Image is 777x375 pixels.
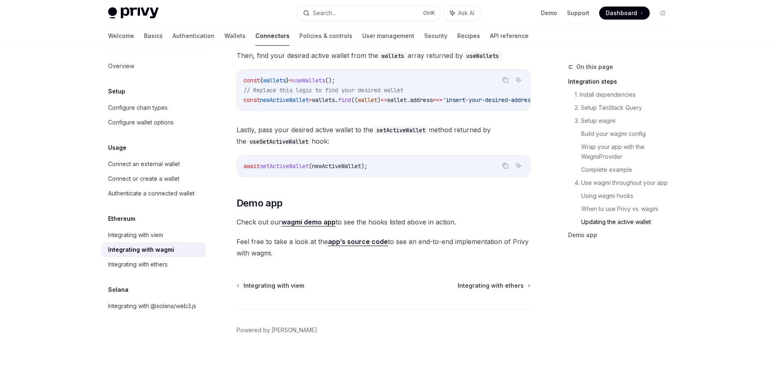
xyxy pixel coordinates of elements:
a: Powered by [PERSON_NAME] [237,326,317,334]
span: // Replace this logic to find your desired wallet [244,87,403,94]
code: useSetActiveWallet [246,137,312,146]
a: Integrating with ethers [458,282,530,290]
a: Wallets [224,26,246,46]
h5: Usage [108,143,126,153]
span: newActiveWallet [312,162,361,170]
a: Support [567,9,589,17]
code: setActiveWallet [373,126,429,135]
a: Integrating with ethers [102,257,206,272]
button: Copy the contents from the code block [500,75,511,85]
span: Check out our to see the hooks listed above in action. [237,216,531,228]
a: Integration steps [568,75,676,88]
a: Connectors [255,26,290,46]
span: } [286,77,289,84]
code: wallets [378,51,407,60]
button: Copy the contents from the code block [500,160,511,171]
div: Configure wallet options [108,118,174,127]
span: address [410,96,433,104]
span: useWallets [292,77,325,84]
span: Ctrl K [423,10,435,16]
span: (); [325,77,335,84]
a: Dashboard [599,7,650,20]
span: => [381,96,387,104]
a: Welcome [108,26,134,46]
a: Demo [541,9,557,17]
span: Demo app [237,197,283,210]
a: Integrating with @solana/web3.js [102,299,206,313]
button: Ask AI [444,6,480,20]
span: (( [351,96,358,104]
span: wallet [387,96,407,104]
span: Ask AI [458,9,474,17]
div: Integrating with viem [108,230,163,240]
div: Search... [313,8,336,18]
div: Integrating with ethers [108,260,168,269]
span: 'insert-your-desired-address' [443,96,537,104]
span: = [289,77,292,84]
div: Connect or create a wallet [108,174,179,184]
span: wallet [358,96,377,104]
span: { [260,77,263,84]
a: Policies & controls [299,26,352,46]
span: ( [309,162,312,170]
a: Connect or create a wallet [102,171,206,186]
button: Ask AI [513,160,524,171]
h5: Ethereum [108,214,135,224]
div: Configure chain types [108,103,168,113]
a: Basics [144,26,163,46]
a: Configure chain types [102,100,206,115]
span: newActiveWallet [260,96,309,104]
a: Build your wagmi config [581,127,676,140]
h5: Setup [108,87,125,96]
span: const [244,96,260,104]
span: Then, find your desired active wallet from the array returned by [237,50,531,61]
span: ) [377,96,381,104]
span: On this page [576,62,613,72]
span: Feel free to take a look at the to see an end-to-end implementation of Privy with wagmi. [237,236,531,259]
a: 1. Install dependencies [575,88,676,101]
button: Search...CtrlK [297,6,440,20]
div: Integrating with @solana/web3.js [108,301,196,311]
span: find [338,96,351,104]
span: . [407,96,410,104]
button: Toggle dark mode [656,7,669,20]
span: wallets [263,77,286,84]
a: Overview [102,59,206,73]
a: Using wagmi hooks [581,189,676,202]
span: Integrating with ethers [458,282,524,290]
a: Connect an external wallet [102,157,206,171]
a: wagmi demo app [281,218,336,226]
a: API reference [490,26,529,46]
a: Integrating with viem [102,228,206,242]
a: User management [362,26,414,46]
a: Security [424,26,447,46]
span: Integrating with viem [244,282,304,290]
a: Authenticate a connected wallet [102,186,206,201]
div: Integrating with wagmi [108,245,174,255]
a: Updating the active wallet [581,215,676,229]
a: 4. Use wagmi throughout your app [575,176,676,189]
a: Configure wallet options [102,115,206,130]
a: 2. Setup TanStack Query [575,101,676,114]
button: Ask AI [513,75,524,85]
a: Demo app [568,229,676,242]
a: Integrating with wagmi [102,242,206,257]
span: Lastly, pass your desired active wallet to the method returned by the hook: [237,124,531,147]
a: 3. Setup wagmi [575,114,676,127]
span: === [433,96,443,104]
img: light logo [108,7,159,19]
a: app’s source code [328,237,388,246]
div: Authenticate a connected wallet [108,189,195,198]
span: . [335,96,338,104]
div: Connect an external wallet [108,159,180,169]
a: Authentication [173,26,215,46]
span: ); [361,162,367,170]
h5: Solana [108,285,128,295]
span: await [244,162,260,170]
a: Wrap your app with the WagmiProvider [581,140,676,163]
span: wallets [312,96,335,104]
a: When to use Privy vs. wagmi [581,202,676,215]
a: Recipes [457,26,480,46]
span: = [309,96,312,104]
span: const [244,77,260,84]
